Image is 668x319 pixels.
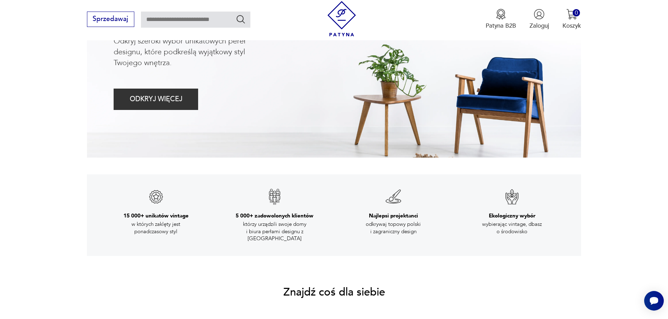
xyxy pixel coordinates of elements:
[486,22,516,30] p: Patyna B2B
[486,9,516,30] button: Patyna B2B
[534,9,545,20] img: Ikonka użytkownika
[266,188,283,205] img: Znak gwarancji jakości
[114,36,274,69] p: Odkryj szeroki wybór unikatowych pereł designu, które podkreślą wyjątkowy styl Twojego wnętrza.
[529,9,549,30] button: Zaloguj
[114,89,198,110] button: ODKRYJ WIĘCEJ
[566,9,577,20] img: Ikona koszyka
[562,9,581,30] button: 0Koszyk
[236,221,313,242] p: którzy urządzili swoje domy i biura perłami designu z [GEOGRAPHIC_DATA]
[87,12,134,27] button: Sprzedawaj
[473,221,551,235] p: wybierając vintage, dbasz o środowisko
[123,212,189,219] h3: 15 000+ unikatów vintage
[283,287,385,297] h2: Znajdź coś dla siebie
[495,9,506,20] img: Ikona medalu
[236,212,313,219] h3: 5 000+ zadowolonych klientów
[489,212,535,219] h3: Ekologiczny wybór
[87,17,134,22] a: Sprzedawaj
[562,22,581,30] p: Koszyk
[324,1,359,36] img: Patyna - sklep z meblami i dekoracjami vintage
[529,22,549,30] p: Zaloguj
[369,212,418,219] h3: Najlepsi projektanci
[644,291,664,311] iframe: Smartsupp widget button
[236,14,246,24] button: Szukaj
[504,188,520,205] img: Znak gwarancji jakości
[114,97,198,103] a: ODKRYJ WIĘCEJ
[573,9,580,16] div: 0
[148,188,164,205] img: Znak gwarancji jakości
[486,9,516,30] a: Ikona medaluPatyna B2B
[117,221,195,235] p: w których zaklęty jest ponadczasowy styl
[385,188,402,205] img: Znak gwarancji jakości
[355,221,432,235] p: odkrywaj topowy polski i zagraniczny design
